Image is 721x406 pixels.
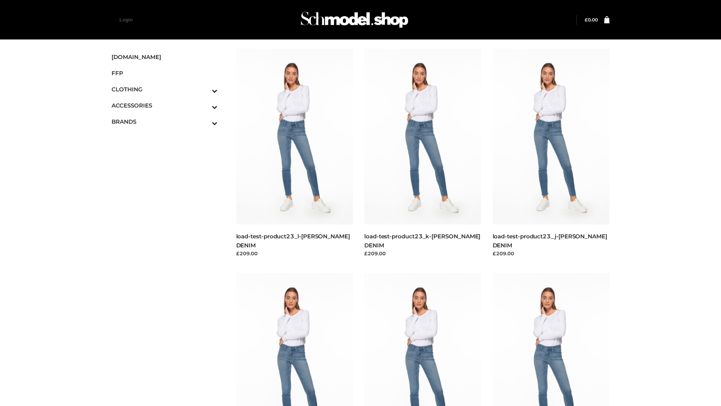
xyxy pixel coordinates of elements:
span: BRANDS [112,117,217,126]
div: £209.00 [493,250,610,257]
a: BRANDSToggle Submenu [112,114,217,130]
bdi: 0.00 [585,17,598,23]
span: £ [585,17,588,23]
a: [DOMAIN_NAME] [112,49,217,65]
button: Toggle Submenu [191,114,217,130]
a: load-test-product23_k-[PERSON_NAME] DENIM [364,233,480,248]
a: CLOTHINGToggle Submenu [112,81,217,97]
div: £209.00 [236,250,353,257]
span: ACCESSORIES [112,101,217,110]
a: ACCESSORIESToggle Submenu [112,97,217,114]
span: FFP [112,69,217,77]
a: load-test-product23_j-[PERSON_NAME] DENIM [493,233,607,248]
a: Login [119,17,133,23]
button: Toggle Submenu [191,81,217,97]
span: [DOMAIN_NAME] [112,53,217,61]
a: load-test-product23_l-[PERSON_NAME] DENIM [236,233,350,248]
div: £209.00 [364,250,481,257]
a: £0.00 [585,17,598,23]
span: CLOTHING [112,85,217,94]
button: Toggle Submenu [191,97,217,114]
img: Schmodel Admin 964 [298,5,411,35]
a: FFP [112,65,217,81]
